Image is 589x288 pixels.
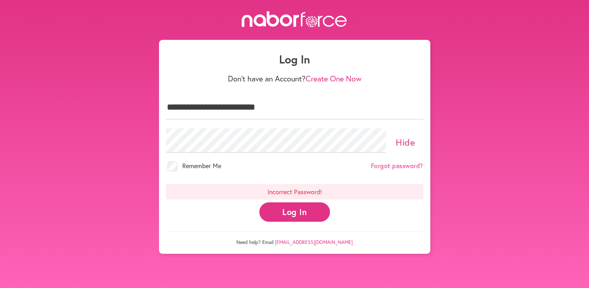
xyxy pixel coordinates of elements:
a: Forgot password? [371,162,423,170]
p: Need help? Email [166,231,423,245]
a: [EMAIL_ADDRESS][DOMAIN_NAME] [275,239,353,245]
p: Don't have an Account? [166,74,423,83]
p: Incorrect Password! [166,184,423,200]
span: Remember Me [182,161,221,170]
a: Hide [396,136,415,148]
h1: Log In [166,53,423,66]
a: Create One Now [306,73,361,84]
button: Log In [259,202,330,222]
